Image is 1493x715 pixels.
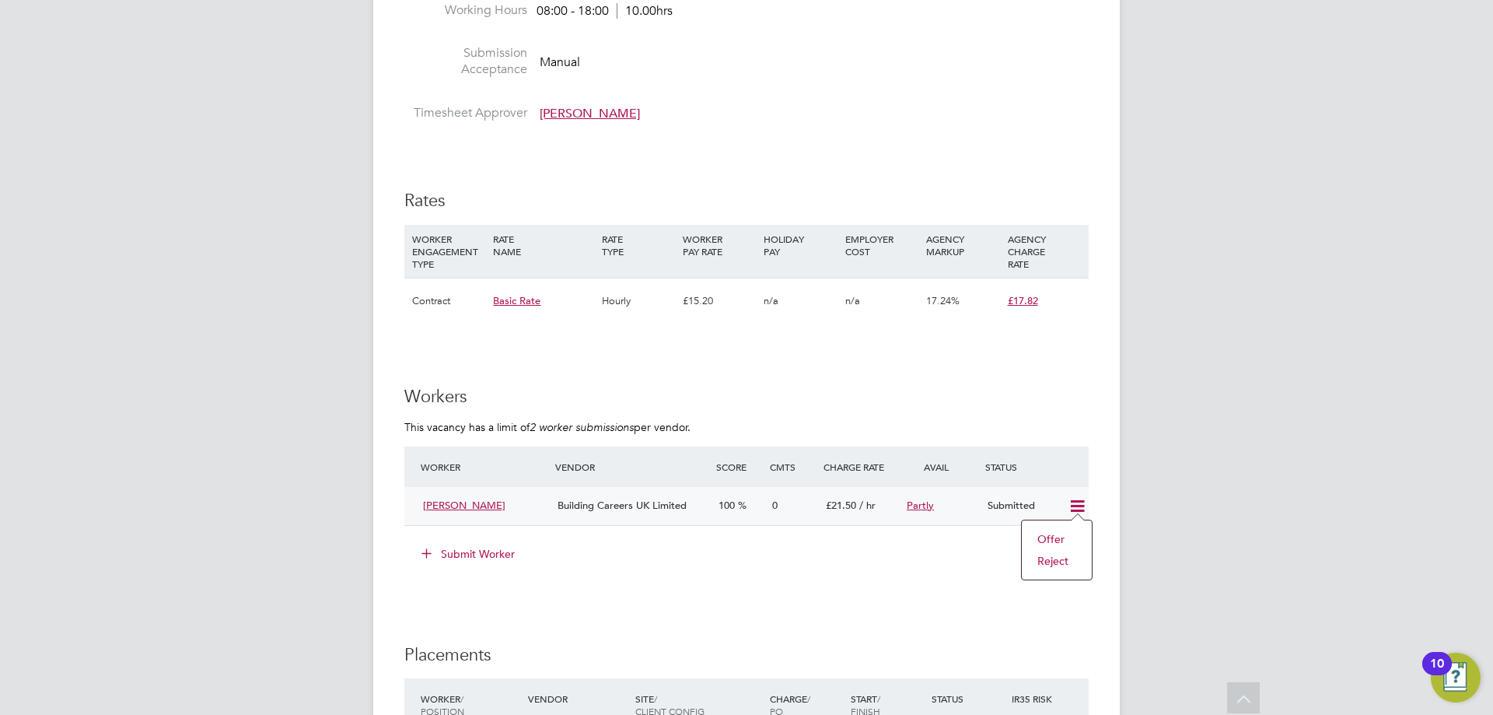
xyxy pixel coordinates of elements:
[404,2,527,19] label: Working Hours
[540,54,580,70] span: Manual
[928,685,1009,713] div: Status
[841,225,922,265] div: EMPLOYER COST
[540,106,640,121] span: [PERSON_NAME]
[900,453,981,481] div: Avail
[404,105,527,121] label: Timesheet Approver
[845,294,860,307] span: n/a
[1008,685,1061,713] div: IR35 Risk
[679,279,760,324] div: £15.20
[423,499,505,512] span: [PERSON_NAME]
[922,225,1003,265] div: AGENCY MARKUP
[493,294,540,307] span: Basic Rate
[679,225,760,265] div: WORKER PAY RATE
[404,386,1089,408] h3: Workers
[764,294,778,307] span: n/a
[617,3,673,19] span: 10.00hrs
[408,225,489,278] div: WORKER ENGAGEMENT TYPE
[907,499,934,512] span: Partly
[760,225,841,265] div: HOLIDAY PAY
[524,685,631,713] div: Vendor
[926,294,960,307] span: 17.24%
[404,190,1089,212] h3: Rates
[772,499,778,512] span: 0
[981,493,1062,519] div: Submitted
[537,3,673,19] div: 08:00 - 18:00
[551,453,712,481] div: Vendor
[404,420,1089,434] p: This vacancy has a limit of per vendor.
[1431,653,1481,703] button: Open Resource Center, 10 new notifications
[489,225,597,265] div: RATE NAME
[404,45,527,78] label: Submission Acceptance
[558,499,687,512] span: Building Careers UK Limited
[820,453,900,481] div: Charge Rate
[712,453,766,481] div: Score
[1004,225,1085,278] div: AGENCY CHARGE RATE
[1030,550,1084,572] li: Reject
[1430,664,1444,684] div: 10
[598,225,679,265] div: RATE TYPE
[408,279,489,324] div: Contract
[417,453,551,481] div: Worker
[1030,528,1084,550] li: Offer
[530,420,634,434] em: 2 worker submissions
[766,453,820,481] div: Cmts
[598,279,679,324] div: Hourly
[826,499,856,512] span: £21.50
[404,644,1089,667] h3: Placements
[411,542,527,566] button: Submit Worker
[1008,294,1038,307] span: £17.82
[859,499,876,512] span: / hr
[719,499,735,512] span: 100
[981,453,1089,481] div: Status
